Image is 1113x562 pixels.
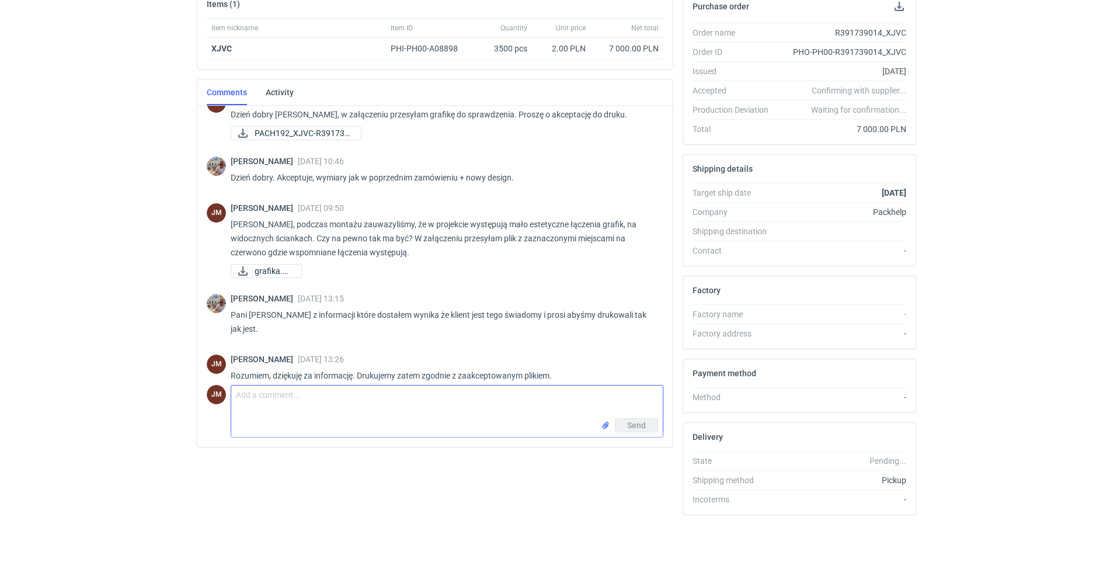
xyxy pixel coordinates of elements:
div: Accepted [693,85,778,96]
div: PHI-PH00-A08898 [391,43,469,54]
div: - [778,245,906,256]
a: Comments [207,79,247,105]
div: 3500 pcs [474,38,532,60]
span: grafika.png [255,265,292,277]
em: Waiting for confirmation... [811,104,906,116]
div: Target ship date [693,187,778,199]
h2: Payment method [693,369,756,378]
div: Incoterms [693,494,778,505]
strong: [DATE] [882,188,906,197]
span: Unit price [556,23,586,33]
span: [PERSON_NAME] [231,203,298,213]
div: State [693,455,778,467]
div: Factory name [693,308,778,320]
h2: Shipping details [693,164,753,174]
div: Issued [693,65,778,77]
a: grafika.png [231,264,302,278]
span: [PERSON_NAME] [231,355,298,364]
figcaption: JM [207,203,226,223]
span: PACH192_XJVC-R391739... [255,127,352,140]
div: Total [693,123,778,135]
em: Confirming with supplier... [812,86,906,95]
div: Method [693,391,778,403]
h2: Factory [693,286,721,295]
div: [DATE] [778,65,906,77]
strong: XJVC [211,44,232,53]
span: [PERSON_NAME] [231,294,298,303]
div: 7 000.00 PLN [595,43,659,54]
div: JOANNA MOCZAŁA [207,355,226,374]
div: Shipping destination [693,226,778,237]
h2: Purchase order [693,2,749,11]
p: [PERSON_NAME], podczas montażu zauwazyliśmy, że w projekcie występują mało estetyczne łączenia gr... [231,217,654,259]
img: Michał Palasek [207,157,226,176]
button: Send [615,418,658,432]
span: [DATE] 09:50 [298,203,344,213]
figcaption: JM [207,385,226,404]
span: Item ID [391,23,413,33]
span: Send [627,421,646,429]
div: JOANNA MOCZAŁA [207,203,226,223]
em: Pending... [869,456,906,466]
div: R391739014_XJVC [778,27,906,39]
div: Order name [693,27,778,39]
p: Dzień dobry. Akceptuje, wymiary jak w poprzednim zamówieniu + nowy design. [231,171,654,185]
p: Dzień dobry [PERSON_NAME], w załączeniu przesyłam grafikę do sprawdzenia. Proszę o akceptację do ... [231,107,654,122]
span: Item nickname [211,23,258,33]
span: [PERSON_NAME] [231,157,298,166]
div: - [778,328,906,339]
span: Net total [631,23,659,33]
h2: Delivery [693,432,723,442]
div: Factory address [693,328,778,339]
div: - [778,308,906,320]
div: Pickup [778,474,906,486]
div: Contact [693,245,778,256]
a: Activity [266,79,294,105]
div: PHO-PH00-R391739014_XJVC [778,46,906,58]
div: - [778,494,906,505]
div: 2.00 PLN [537,43,586,54]
div: Company [693,206,778,218]
span: [DATE] 10:46 [298,157,344,166]
div: Production Deviation [693,104,778,116]
div: Order ID [693,46,778,58]
span: Quantity [500,23,527,33]
div: - [778,391,906,403]
div: JOANNA MOCZAŁA [207,385,226,404]
span: [DATE] 13:26 [298,355,344,364]
img: Michał Palasek [207,294,226,313]
p: Pani [PERSON_NAME] z informacji które dostałem wynika że klient jest tego świadomy i prosi abyśmy... [231,308,654,336]
div: 7 000.00 PLN [778,123,906,135]
figcaption: JM [207,355,226,374]
div: PACH192_XJVC-R391739014_outside_F427_210x210x80_w3485_11082025_rs_akcept.pdf [231,126,347,140]
span: [DATE] 13:15 [298,294,344,303]
div: Packhelp [778,206,906,218]
div: Shipping method [693,474,778,486]
a: PACH192_XJVC-R391739... [231,126,361,140]
p: Rozumiem, dziękuję za informację. Drukujemy zatem zgodnie z zaakceptowanym plikiem. [231,369,654,383]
